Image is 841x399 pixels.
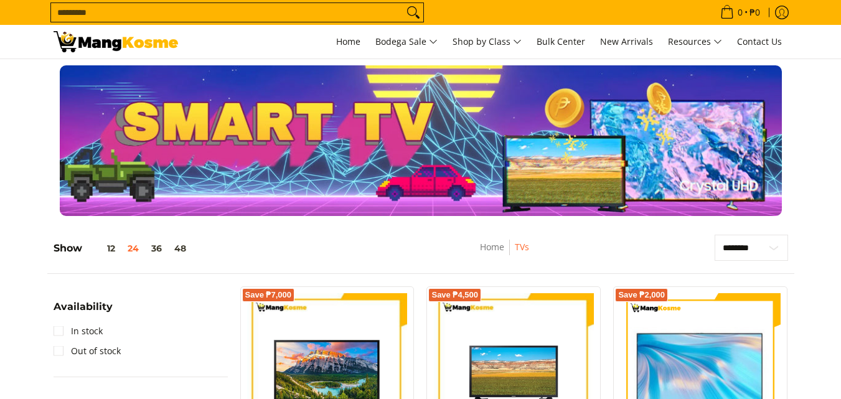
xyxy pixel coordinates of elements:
[54,341,121,361] a: Out of stock
[54,321,103,341] a: In stock
[662,25,728,59] a: Resources
[82,243,121,253] button: 12
[410,240,599,268] nav: Breadcrumbs
[54,242,192,255] h5: Show
[245,291,292,299] span: Save ₱7,000
[600,35,653,47] span: New Arrivals
[537,35,585,47] span: Bulk Center
[530,25,591,59] a: Bulk Center
[480,241,504,253] a: Home
[453,34,522,50] span: Shop by Class
[336,35,360,47] span: Home
[54,31,178,52] img: TVs - Premium Television Brands l Mang Kosme
[121,243,145,253] button: 24
[403,3,423,22] button: Search
[446,25,528,59] a: Shop by Class
[375,34,438,50] span: Bodega Sale
[168,243,192,253] button: 48
[515,241,529,253] a: TVs
[594,25,659,59] a: New Arrivals
[369,25,444,59] a: Bodega Sale
[716,6,764,19] span: •
[668,34,722,50] span: Resources
[737,35,782,47] span: Contact Us
[748,8,762,17] span: ₱0
[54,302,113,312] span: Availability
[736,8,745,17] span: 0
[731,25,788,59] a: Contact Us
[330,25,367,59] a: Home
[190,25,788,59] nav: Main Menu
[618,291,665,299] span: Save ₱2,000
[145,243,168,253] button: 36
[54,302,113,321] summary: Open
[431,291,478,299] span: Save ₱4,500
